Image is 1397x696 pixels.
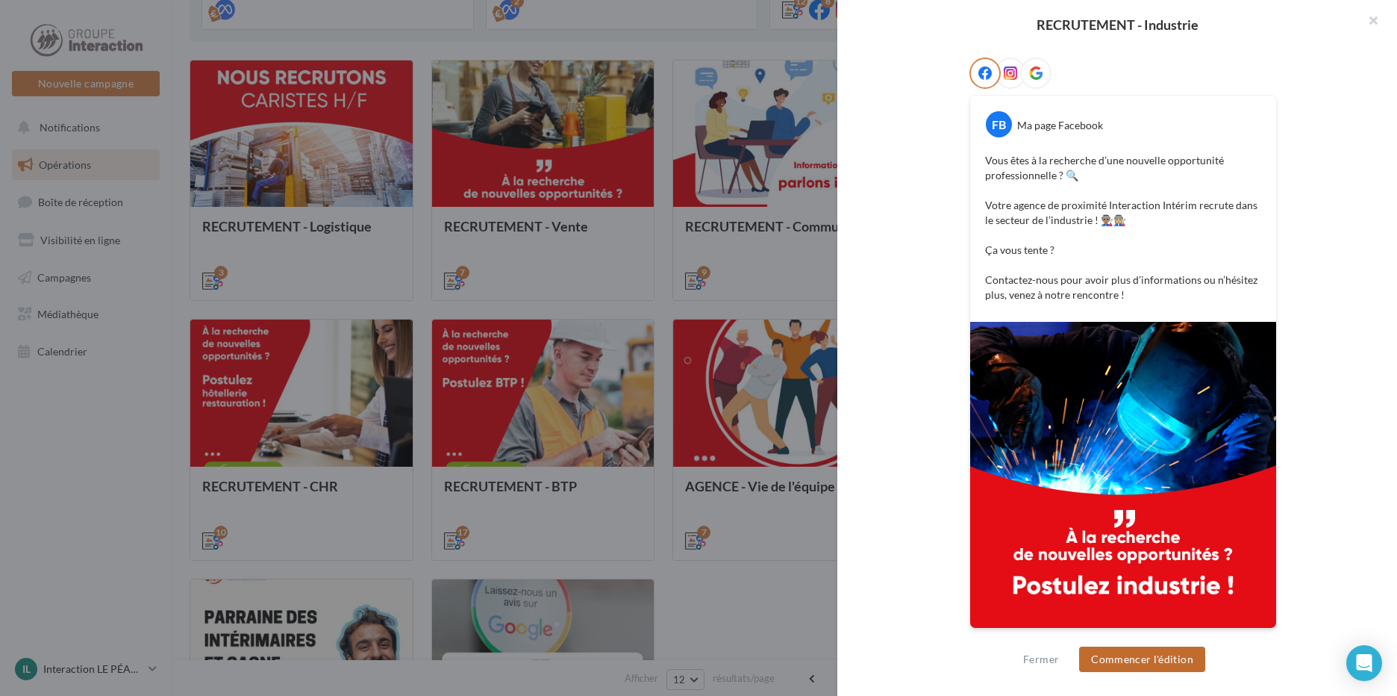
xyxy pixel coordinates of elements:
div: RECRUTEMENT - Industrie [861,18,1373,31]
div: FB [986,111,1012,137]
p: Vous êtes à la recherche d’une nouvelle opportunité professionnelle ? 🔍 Votre agence de proximité... [985,153,1261,302]
button: Commencer l'édition [1079,647,1205,672]
button: Fermer [1017,650,1065,668]
div: La prévisualisation est non-contractuelle [969,629,1277,648]
div: Open Intercom Messenger [1346,645,1382,681]
div: Ma page Facebook [1017,118,1103,133]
